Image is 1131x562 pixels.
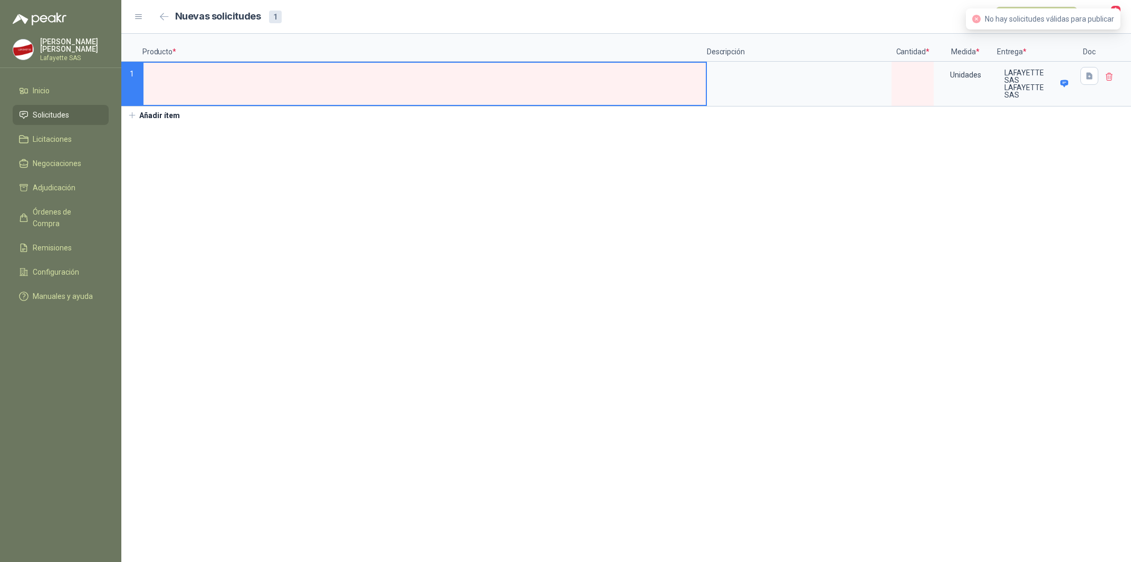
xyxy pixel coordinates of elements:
p: Cantidad [892,34,934,62]
span: 1 [1110,5,1122,15]
a: Negociaciones [13,153,109,173]
p: 1 [121,62,142,106]
a: Inicio [13,81,109,101]
button: Añadir ítem [121,106,186,124]
p: Entrega [997,34,1076,62]
a: Licitaciones [13,129,109,149]
span: Remisiones [33,242,72,254]
p: Lafayette SAS [40,55,109,61]
h2: Nuevas solicitudes [175,9,261,24]
p: Doc [1076,34,1103,62]
a: Remisiones [13,238,109,258]
p: LAFAYETTE SAS LAFAYETTE SAS [1004,69,1057,99]
span: Solicitudes [33,109,69,121]
p: Producto [142,34,707,62]
span: Negociaciones [33,158,81,169]
span: Adjudicación [33,182,75,193]
span: Inicio [33,85,50,96]
img: Company Logo [13,40,33,60]
div: Unidades [935,63,996,87]
p: Descripción [707,34,892,62]
span: Configuración [33,266,79,278]
button: Publicar solicitudes [995,7,1078,27]
span: Manuales y ayuda [33,290,93,302]
button: 1 [1099,7,1118,26]
div: 1 [269,11,282,23]
span: Licitaciones [33,133,72,145]
span: close-circle [972,15,981,23]
img: Logo peakr [13,13,66,25]
a: Manuales y ayuda [13,286,109,306]
span: Órdenes de Compra [33,206,99,229]
a: Órdenes de Compra [13,202,109,234]
a: Adjudicación [13,178,109,198]
span: No hay solicitudes válidas para publicar [985,15,1114,23]
a: Configuración [13,262,109,282]
a: Solicitudes [13,105,109,125]
p: [PERSON_NAME] [PERSON_NAME] [40,38,109,53]
p: Medida [934,34,997,62]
